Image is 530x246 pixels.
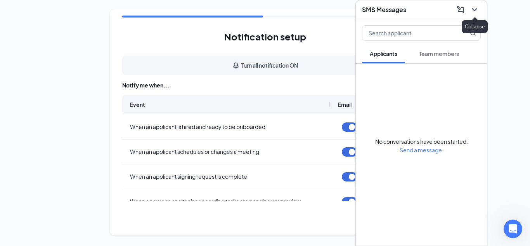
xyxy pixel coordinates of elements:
[224,30,306,43] h1: Notification setup
[122,56,408,75] button: Turn all notification ONBell
[362,5,406,14] h3: SMS Messages
[338,101,352,108] span: Email
[130,198,301,205] span: When a new hire and their onboarding tasks are pending your review
[232,61,240,69] svg: Bell
[468,3,481,16] button: ChevronDown
[362,26,454,40] input: Search applicant
[470,30,476,36] svg: MagnifyingGlass
[130,123,265,130] span: When an applicant is hired and ready to be onboarded
[130,101,145,108] span: Event
[370,50,397,57] span: Applicants
[504,220,522,238] iframe: Intercom live chat
[456,5,465,14] svg: ComposeMessage
[462,20,488,33] div: Collapse
[130,173,247,180] span: When an applicant signing request is complete
[419,50,459,57] span: Team members
[375,138,468,145] span: No conversations have been started.
[454,3,467,16] button: ComposeMessage
[130,148,259,155] span: When an applicant schedules or changes a meeting
[470,5,479,14] svg: ChevronDown
[122,81,408,89] div: Notify me when...
[400,147,443,154] span: Send a message.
